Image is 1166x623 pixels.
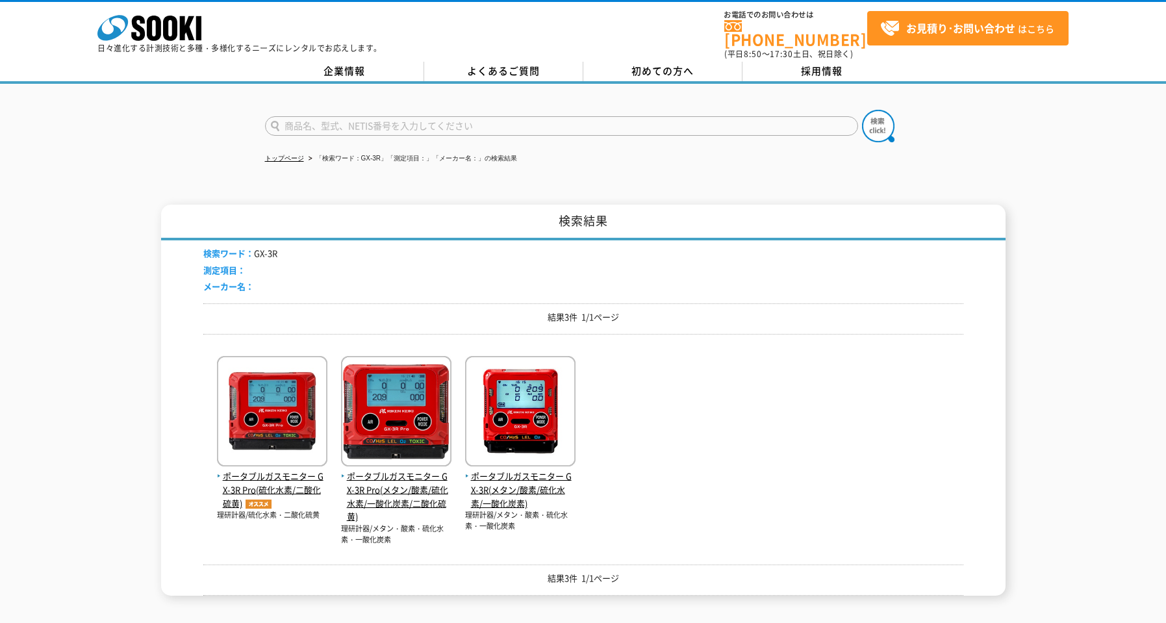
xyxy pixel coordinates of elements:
span: 検索ワード： [203,247,254,259]
span: 初めての方へ [631,64,694,78]
span: ポータブルガスモニター GX-3R Pro(硫化水素/二酸化硫黄) [217,470,327,510]
a: ポータブルガスモニター GX-3R Pro(メタン/酸素/硫化水素/一酸化炭素/二酸化硫黄) [341,456,451,524]
a: ポータブルガスモニター GX-3R Pro(硫化水素/二酸化硫黄)オススメ [217,456,327,510]
img: GX-3R Pro(メタン/酸素/硫化水素/一酸化炭素/二酸化硫黄) [341,356,451,470]
strong: お見積り･お問い合わせ [906,20,1015,36]
li: GX-3R [203,247,277,261]
a: [PHONE_NUMBER] [724,20,867,47]
a: 採用情報 [742,62,902,81]
a: 初めての方へ [583,62,742,81]
span: 8:50 [744,48,762,60]
input: 商品名、型式、NETIS番号を入力してください [265,116,858,136]
p: 結果3件 1/1ページ [203,311,963,324]
p: 日々進化する計測技術と多種・多様化するニーズにレンタルでお応えします。 [97,44,382,52]
span: はこちら [880,19,1054,38]
a: ポータブルガスモニター GX-3R(メタン/酸素/硫化水素/一酸化炭素) [465,456,576,510]
a: トップページ [265,155,304,162]
span: メーカー名： [203,280,254,292]
span: ポータブルガスモニター GX-3R Pro(メタン/酸素/硫化水素/一酸化炭素/二酸化硫黄) [341,470,451,524]
span: 17:30 [770,48,793,60]
h1: 検索結果 [161,205,1006,240]
img: GX-3R(メタン/酸素/硫化水素/一酸化炭素) [465,356,576,470]
span: ポータブルガスモニター GX-3R(メタン/酸素/硫化水素/一酸化炭素) [465,470,576,510]
img: btn_search.png [862,110,894,142]
p: 理研計器/メタン・酸素・硫化水素・一酸化炭素 [341,524,451,545]
span: 測定項目： [203,264,246,276]
span: (平日 ～ 土日、祝日除く) [724,48,853,60]
img: GX-3R Pro(硫化水素/二酸化硫黄) [217,356,327,470]
a: お見積り･お問い合わせはこちら [867,11,1069,45]
img: オススメ [242,500,275,509]
p: 理研計器/硫化水素・二酸化硫黄 [217,510,327,521]
a: 企業情報 [265,62,424,81]
span: お電話でのお問い合わせは [724,11,867,19]
p: 理研計器/メタン・酸素・硫化水素・一酸化炭素 [465,510,576,531]
li: 「検索ワード：GX-3R」「測定項目：」「メーカー名：」の検索結果 [306,152,518,166]
p: 結果3件 1/1ページ [203,572,963,585]
a: よくあるご質問 [424,62,583,81]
